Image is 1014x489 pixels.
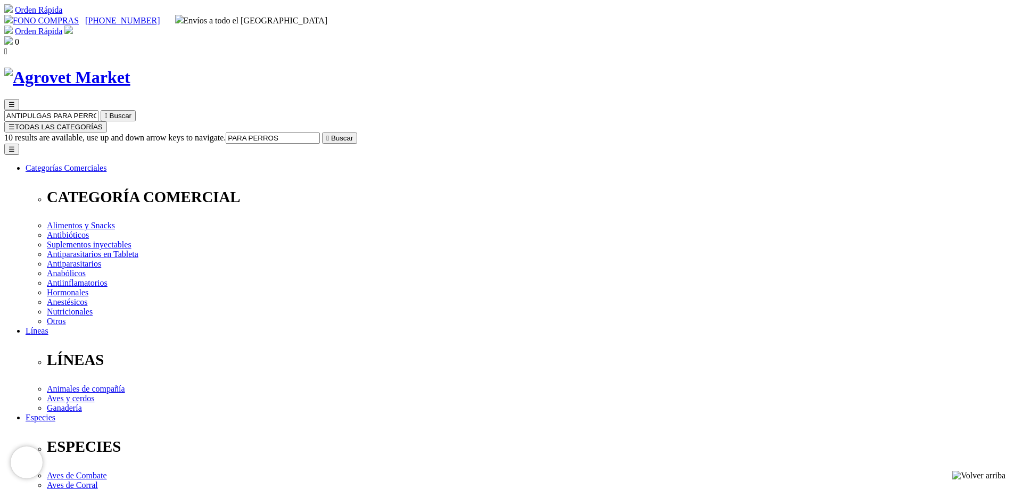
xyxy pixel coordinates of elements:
[952,471,1005,480] img: Volver arriba
[226,132,320,144] input: Buscar
[101,110,136,121] button:  Buscar
[47,297,87,306] a: Anestésicos
[9,123,15,131] span: ☰
[4,36,13,45] img: shopping-bag.svg
[47,250,138,259] a: Antiparasitarios en Tableta
[4,99,19,110] button: ☰
[4,110,98,121] input: Buscar
[105,112,108,120] i: 
[110,112,131,120] span: Buscar
[4,16,79,25] a: FONO COMPRAS
[175,16,328,25] span: Envíos a todo el [GEOGRAPHIC_DATA]
[26,163,106,172] a: Categorías Comerciales
[47,269,86,278] a: Anabólicos
[4,144,19,155] button: ☰
[85,16,160,25] a: [PHONE_NUMBER]
[15,37,19,46] span: 0
[4,121,107,132] button: ☰TODAS LAS CATEGORÍAS
[47,221,115,230] a: Alimentos y Snacks
[4,47,7,56] i: 
[47,438,1010,455] p: ESPECIES
[47,288,88,297] a: Hormonales
[47,317,66,326] a: Otros
[326,134,329,142] i: 
[64,26,73,34] img: user.svg
[47,403,82,412] a: Ganadería
[4,26,13,34] img: shopping-cart.svg
[47,230,89,239] a: Antibióticos
[175,15,184,23] img: delivery-truck.svg
[322,132,357,144] button:  Buscar
[15,27,62,36] a: Orden Rápida
[47,259,101,268] a: Antiparasitarios
[4,4,13,13] img: shopping-cart.svg
[47,384,125,393] a: Animales de compañía
[47,278,108,287] a: Antiinflamatorios
[47,240,131,249] a: Suplementos inyectables
[15,5,62,14] a: Orden Rápida
[26,413,55,422] a: Especies
[26,326,48,335] a: Líneas
[331,134,353,142] span: Buscar
[47,307,93,316] a: Nutricionales
[4,133,226,142] span: 10 results are available, use up and down arrow keys to navigate.
[47,188,1010,206] p: CATEGORÍA COMERCIAL
[64,27,73,36] a: Acceda a su cuenta de cliente
[47,471,107,480] a: Aves de Combate
[4,68,130,87] img: Agrovet Market
[11,446,43,478] iframe: Brevo live chat
[47,394,94,403] a: Aves y cerdos
[4,15,13,23] img: phone.svg
[47,351,1010,369] p: LÍNEAS
[9,101,15,109] span: ☰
